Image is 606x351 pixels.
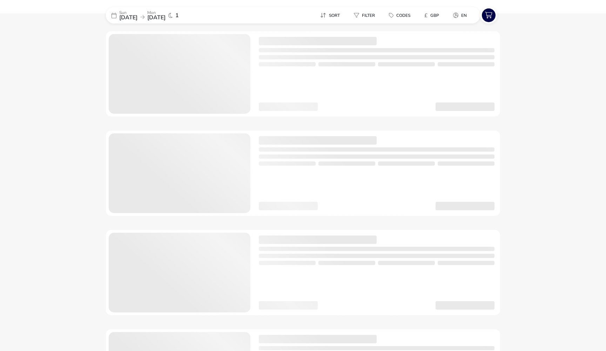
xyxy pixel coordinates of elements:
[315,10,348,20] naf-pibe-menu-bar-item: Sort
[348,10,381,20] button: Filter
[315,10,345,20] button: Sort
[430,13,439,18] span: GBP
[419,10,445,20] button: £GBP
[396,13,410,18] span: Codes
[419,10,447,20] naf-pibe-menu-bar-item: £GBP
[348,10,383,20] naf-pibe-menu-bar-item: Filter
[329,13,340,18] span: Sort
[147,11,166,15] p: Mon
[447,10,472,20] button: en
[119,11,137,15] p: Sun
[383,10,419,20] naf-pibe-menu-bar-item: Codes
[362,13,375,18] span: Filter
[119,14,137,21] span: [DATE]
[106,7,211,24] div: Sun[DATE]Mon[DATE]1
[175,13,179,18] span: 1
[147,14,166,21] span: [DATE]
[447,10,475,20] naf-pibe-menu-bar-item: en
[461,13,467,18] span: en
[383,10,416,20] button: Codes
[424,12,427,19] i: £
